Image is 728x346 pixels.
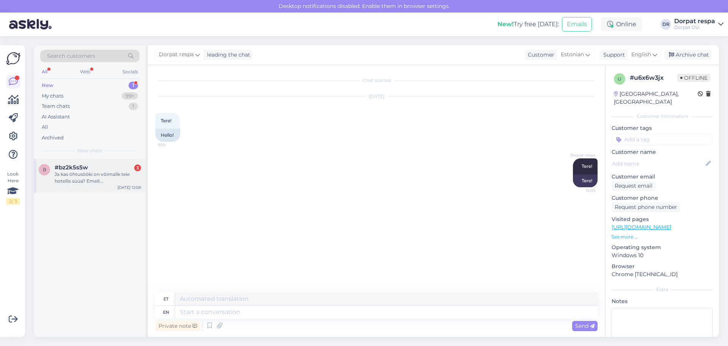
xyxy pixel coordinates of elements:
div: Look Here [6,171,20,205]
span: Estonian [561,51,584,59]
div: Request phone number [612,202,680,212]
div: [DATE] [155,93,598,100]
p: Customer tags [612,124,713,132]
p: Customer phone [612,194,713,202]
span: Offline [677,74,711,82]
span: b [43,167,46,172]
div: Extra [612,286,713,293]
div: # u6x6w3jx [630,73,677,82]
span: Search customers [47,52,95,60]
p: Browser [612,262,713,270]
span: 9:50 [158,142,186,148]
span: #bz2k5s5w [55,164,88,171]
p: Customer email [612,173,713,181]
p: See more ... [612,234,713,240]
p: Chrome [TECHNICAL_ID] [612,270,713,278]
div: 1 [129,103,138,110]
div: Customer information [612,113,713,120]
span: New chats [78,147,102,154]
div: Support [600,51,625,59]
div: [GEOGRAPHIC_DATA], [GEOGRAPHIC_DATA] [614,90,698,106]
b: New! [497,21,514,28]
div: Ja kas õhtusööki on võimalik teie hotellis süüa? Emeil:[EMAIL_ADDRESS][DOMAIN_NAME] [55,171,141,185]
div: [DATE] 12:06 [118,185,141,190]
div: Web [78,67,92,77]
span: Send [575,322,595,329]
a: Dorpat respaDorpat OÜ [674,18,723,30]
div: Tere! [573,174,598,187]
div: All [40,67,49,77]
div: DR [661,19,671,30]
div: Hello! [155,129,180,142]
span: u [618,76,621,82]
div: Dorpat respa [674,18,715,24]
div: 2 / 3 [6,198,20,205]
span: Dorpat respa [159,51,194,59]
div: et [163,292,168,305]
div: AI Assistant [42,113,70,121]
div: Private note [155,321,200,331]
div: All [42,123,48,131]
div: Online [601,17,642,31]
div: Customer [525,51,554,59]
p: Operating system [612,243,713,251]
button: Emails [562,17,592,32]
span: English [631,51,651,59]
p: Windows 10 [612,251,713,259]
span: 12:08 [567,188,595,193]
span: Tere! [161,118,171,123]
div: Try free [DATE]: [497,20,559,29]
p: Visited pages [612,215,713,223]
div: en [163,306,169,319]
div: Chat started [155,77,598,84]
div: Request email [612,181,656,191]
img: Askly Logo [6,51,20,66]
p: Customer name [612,148,713,156]
p: Notes [612,297,713,305]
span: Tere! [582,163,592,169]
div: Archive chat [664,50,712,60]
div: New [42,82,53,89]
div: 3 [134,164,141,171]
div: Socials [121,67,140,77]
div: Team chats [42,103,70,110]
div: 99+ [122,92,138,100]
div: Archived [42,134,64,142]
input: Add name [612,160,704,168]
div: leading the chat [204,51,250,59]
div: 1 [129,82,138,89]
input: Add a tag [612,134,713,145]
div: Dorpat OÜ [674,24,715,30]
div: My chats [42,92,63,100]
a: [URL][DOMAIN_NAME] [612,224,671,231]
span: Dorpat respa [567,152,595,158]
